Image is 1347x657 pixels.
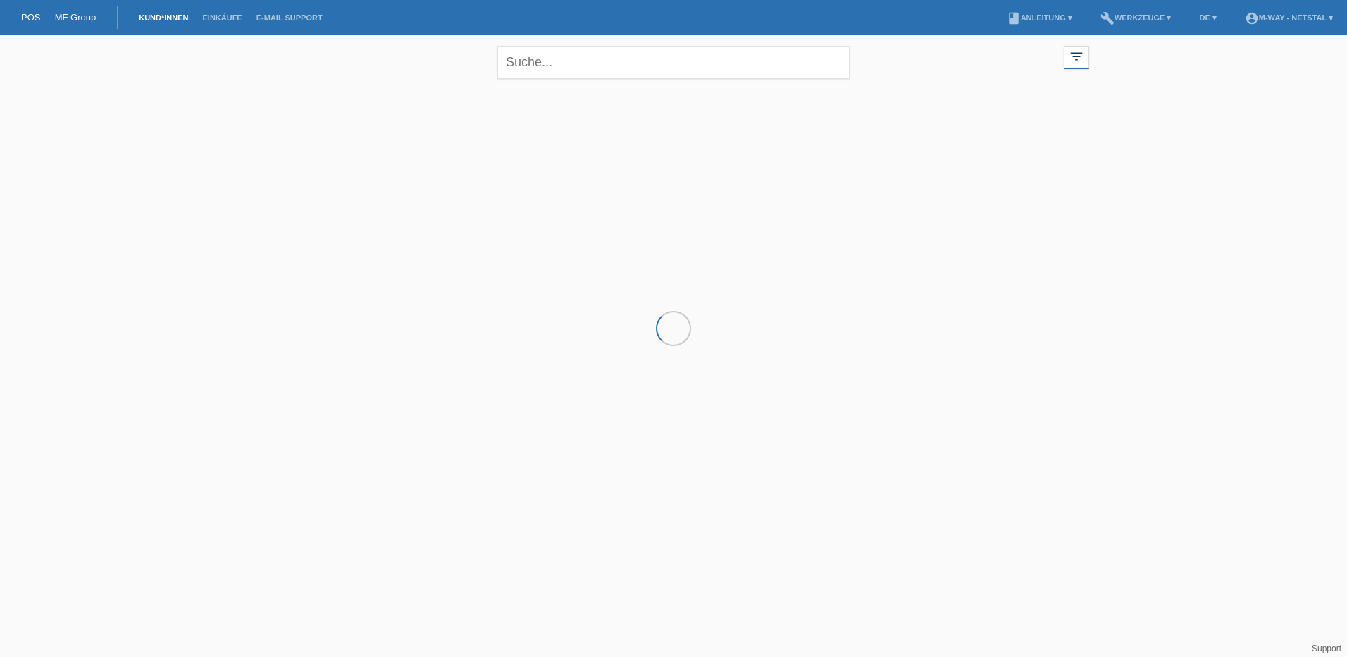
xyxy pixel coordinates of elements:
a: account_circlem-way - Netstal ▾ [1238,13,1340,22]
a: POS — MF Group [21,12,96,23]
i: account_circle [1245,11,1259,25]
i: book [1007,11,1021,25]
i: filter_list [1069,49,1084,64]
a: DE ▾ [1192,13,1223,22]
a: Support [1312,644,1341,653]
a: E-Mail Support [249,13,330,22]
i: build [1100,11,1115,25]
a: Einkäufe [195,13,249,22]
a: buildWerkzeuge ▾ [1093,13,1179,22]
a: Kund*innen [132,13,195,22]
a: bookAnleitung ▾ [1000,13,1079,22]
input: Suche... [497,46,850,79]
